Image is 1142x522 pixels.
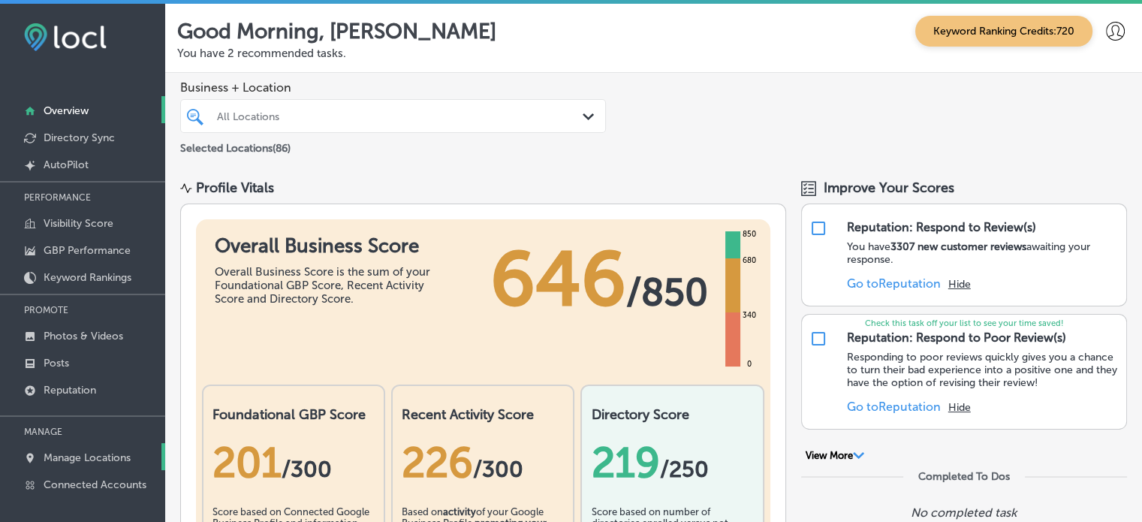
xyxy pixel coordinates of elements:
[948,278,971,291] button: Hide
[802,318,1126,328] p: Check this task off your list to see your time saved!
[44,357,69,370] p: Posts
[890,240,1026,253] strong: 3307 new customer reviews
[177,19,496,44] p: Good Morning, [PERSON_NAME]
[490,234,626,324] span: 646
[212,406,375,423] h2: Foundational GBP Score
[215,265,440,306] div: Overall Business Score is the sum of your Foundational GBP Score, Recent Activity Score and Direc...
[915,16,1092,47] span: Keyword Ranking Credits: 720
[591,438,753,487] div: 219
[44,244,131,257] p: GBP Performance
[918,470,1010,483] div: Completed To Dos
[44,131,115,144] p: Directory Sync
[740,255,759,267] div: 680
[44,451,131,464] p: Manage Locations
[180,136,291,155] p: Selected Locations ( 86 )
[44,104,89,117] p: Overview
[443,506,476,517] b: activity
[801,449,869,463] button: View More
[282,456,332,483] span: / 300
[177,47,1130,60] p: You have 2 recommended tasks.
[847,276,941,291] a: Go toReputation
[740,228,759,240] div: 850
[744,358,755,370] div: 0
[44,271,131,284] p: Keyword Rankings
[44,330,123,342] p: Photos & Videos
[24,23,107,51] img: fda3e92497d09a02dc62c9cd864e3231.png
[847,220,1036,234] div: Reputation: Respond to Review(s)
[473,456,523,483] span: /300
[847,400,941,414] a: Go toReputation
[180,80,606,95] span: Business + Location
[911,505,1017,520] p: No completed task
[591,406,753,423] h2: Directory Score
[402,438,564,487] div: 226
[847,240,1119,266] p: You have awaiting your response.
[215,234,440,258] h1: Overall Business Score
[847,351,1119,389] p: Responding to poor reviews quickly gives you a chance to turn their bad experience into a positiv...
[847,330,1066,345] div: Reputation: Respond to Poor Review(s)
[217,110,584,122] div: All Locations
[659,456,708,483] span: /250
[196,180,274,196] div: Profile Vitals
[740,309,759,321] div: 340
[44,217,113,230] p: Visibility Score
[824,180,954,196] span: Improve Your Scores
[212,438,375,487] div: 201
[626,270,708,315] span: / 850
[402,406,564,423] h2: Recent Activity Score
[948,401,971,414] button: Hide
[44,158,89,171] p: AutoPilot
[44,384,96,397] p: Reputation
[44,478,146,491] p: Connected Accounts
